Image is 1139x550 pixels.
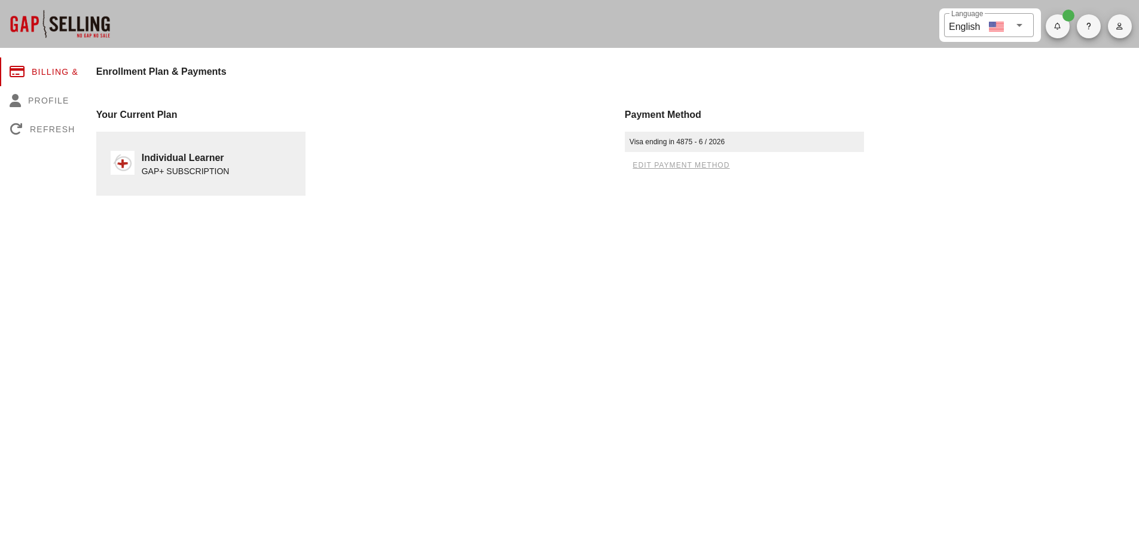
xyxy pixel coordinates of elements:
div: English [949,17,980,34]
strong: Individual Learner [142,153,224,163]
div: Payment Method [625,108,1139,122]
label: Language [951,10,983,19]
span: Badge [1062,10,1074,22]
div: LanguageEnglish [944,13,1034,37]
span: edit payment method [632,161,729,169]
button: edit payment method [625,157,737,174]
div: GAP+ SUBSCRIPTION [142,165,230,178]
div: Visa ending in 4875 - 6 / 2026 [625,132,864,152]
div: Your Current Plan [96,108,610,122]
img: gap_plus_logo_solo.png [111,151,135,175]
h4: Enrollment Plan & Payments [96,65,1139,79]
